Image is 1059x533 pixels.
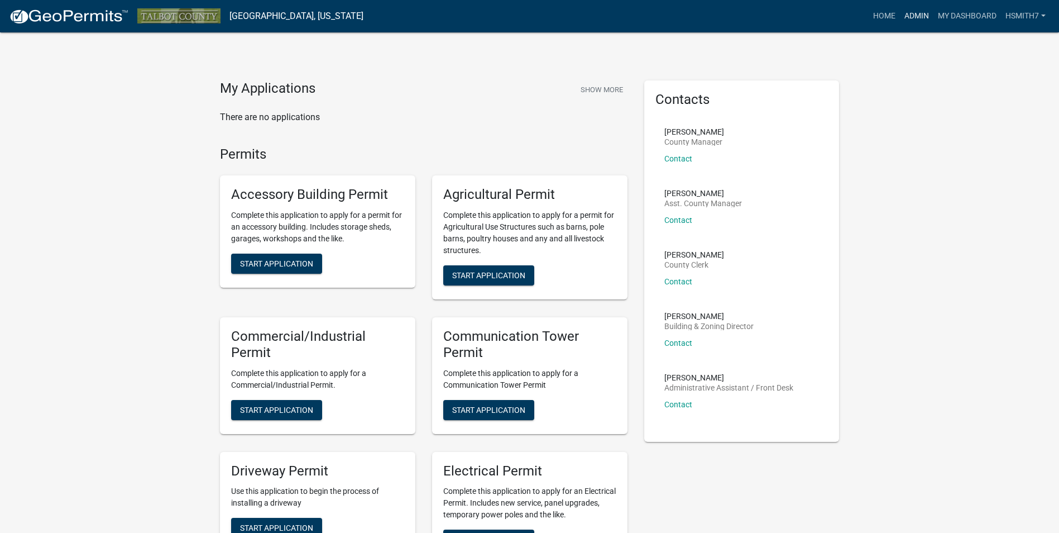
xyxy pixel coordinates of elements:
[231,400,322,420] button: Start Application
[869,6,900,27] a: Home
[220,146,627,163] h4: Permits
[664,261,724,269] p: County Clerk
[452,271,525,280] span: Start Application
[231,463,404,479] h5: Driveway Permit
[655,92,828,108] h5: Contacts
[664,138,724,146] p: County Manager
[664,400,692,409] a: Contact
[240,405,313,414] span: Start Application
[443,187,616,203] h5: Agricultural Permit
[664,277,692,286] a: Contact
[1001,6,1050,27] a: hsmith7
[231,486,404,509] p: Use this application to begin the process of installing a driveway
[443,400,534,420] button: Start Application
[664,189,742,197] p: [PERSON_NAME]
[664,384,793,392] p: Administrative Assistant / Front Desk
[231,368,404,391] p: Complete this application to apply for a Commercial/Industrial Permit.
[664,374,793,382] p: [PERSON_NAME]
[443,368,616,391] p: Complete this application to apply for a Communication Tower Permit
[664,216,692,225] a: Contact
[443,265,534,285] button: Start Application
[220,111,627,124] p: There are no applications
[231,254,322,274] button: Start Application
[231,187,404,203] h5: Accessory Building Permit
[576,80,627,99] button: Show More
[443,486,616,521] p: Complete this application to apply for an Electrical Permit. Includes new service, panel upgrades...
[664,251,724,259] p: [PERSON_NAME]
[240,524,313,532] span: Start Application
[443,210,616,256] p: Complete this application to apply for a permit for Agricultural Use Structures such as barns, po...
[933,6,1001,27] a: My Dashboard
[443,463,616,479] h5: Electrical Permit
[231,210,404,245] p: Complete this application to apply for a permit for an accessory building. Includes storage sheds...
[231,329,404,361] h5: Commercial/Industrial Permit
[664,312,754,320] p: [PERSON_NAME]
[443,329,616,361] h5: Communication Tower Permit
[664,154,692,163] a: Contact
[900,6,933,27] a: Admin
[664,128,724,136] p: [PERSON_NAME]
[664,322,754,330] p: Building & Zoning Director
[137,8,221,23] img: Talbot County, Georgia
[664,339,692,348] a: Contact
[664,199,742,207] p: Asst. County Manager
[229,7,363,26] a: [GEOGRAPHIC_DATA], [US_STATE]
[452,405,525,414] span: Start Application
[240,259,313,268] span: Start Application
[220,80,315,97] h4: My Applications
